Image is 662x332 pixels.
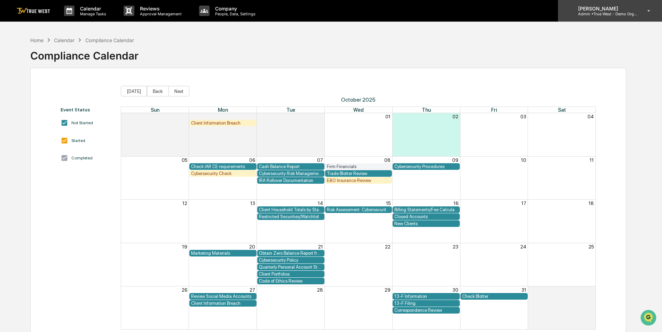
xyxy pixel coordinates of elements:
div: Closed Accounts [394,214,458,219]
div: Obtain Zero Balance Report from Custodian [259,251,323,256]
div: Check Blotter [462,294,526,299]
div: Check IAR CE requirements [191,164,255,169]
div: Cybersecurity Procedures [394,164,458,169]
span: Fri [491,107,497,113]
a: 🗄️Attestations [48,85,89,97]
button: 28 [317,287,323,293]
button: 23 [453,244,458,250]
button: 04 [588,114,594,119]
div: Compliance Calendar [85,37,134,43]
img: logo [17,8,50,14]
span: Mon [218,107,228,113]
div: Client Household Totals by State [259,207,323,212]
img: 1746055101610-c473b297-6a78-478c-a979-82029cc54cd1 [7,53,19,66]
button: 09 [452,157,458,163]
p: Manage Tasks [74,11,110,16]
div: Client Information Breach [191,120,255,126]
div: 13-F Filing [394,301,458,306]
button: 26 [182,287,187,293]
button: 31 [521,287,526,293]
button: [DATE] [121,86,147,96]
div: We're available if you need us! [24,60,88,66]
div: E&O Insurance Review [327,178,391,183]
button: 21 [318,244,323,250]
button: Start new chat [118,55,127,64]
button: 12 [182,200,187,206]
div: Billing Statements/Fee Calculations Report [394,207,458,212]
div: Month View [121,106,596,330]
div: Restricted Securities/Watchlist [259,214,323,219]
div: Not Started [71,120,93,125]
div: Completed [71,156,93,160]
div: Firm Financials [327,164,391,169]
span: Pylon [69,118,84,123]
button: 24 [520,244,526,250]
p: People, Data, Settings [210,11,259,16]
button: 27 [250,287,255,293]
div: Started [71,138,85,143]
div: Cybersecurity Policy [259,258,323,263]
span: Wed [353,107,364,113]
button: Next [168,86,189,96]
button: 22 [385,244,391,250]
div: Cybersecurity Risk Management and Strategy [259,171,323,176]
iframe: Open customer support [640,309,659,328]
button: 30 [452,287,458,293]
button: 29 [385,287,391,293]
p: Calendar [74,6,110,11]
a: 🔎Data Lookup [4,98,47,111]
div: Marketing Materials [191,251,255,256]
span: Attestations [57,88,86,95]
span: Preclearance [14,88,45,95]
button: 07 [317,157,323,163]
button: 05 [182,157,187,163]
button: 01 [385,114,391,119]
p: Admin • True West - Demo Organization [573,11,637,16]
span: Sun [151,107,159,113]
div: New Clients [394,221,458,226]
button: 02 [452,114,458,119]
p: Company [210,6,259,11]
button: 29 [249,114,255,119]
div: 🖐️ [7,88,13,94]
div: Cybersecurity Check [191,171,255,176]
div: Review Social Media Accounts [191,294,255,299]
div: 13-F Information [394,294,458,299]
a: Powered byPylon [49,118,84,123]
div: Quarterly Personal Account Statements [259,264,323,270]
button: 15 [386,200,391,206]
button: 10 [521,157,526,163]
span: Sat [558,107,566,113]
div: Event Status [61,107,114,112]
div: Calendar [54,37,74,43]
button: 17 [521,200,526,206]
div: Compliance Calendar [30,44,139,62]
p: [PERSON_NAME] [573,6,637,11]
div: Client Portfolios [259,271,323,277]
span: Tue [286,107,295,113]
button: 25 [589,244,594,250]
button: 08 [384,157,391,163]
a: 🖐️Preclearance [4,85,48,97]
div: Risk Assessment: Cybersecurity and Technology Vendor Review [327,207,391,212]
button: 19 [182,244,187,250]
button: 11 [590,157,594,163]
p: How can we help? [7,15,127,26]
button: 03 [520,114,526,119]
button: Back [147,86,169,96]
div: Client Information Breach [191,301,255,306]
button: 06 [249,157,255,163]
button: 14 [318,200,323,206]
div: Start new chat [24,53,114,60]
button: 28 [181,114,187,119]
span: Data Lookup [14,101,44,108]
span: Thu [422,107,431,113]
button: 13 [250,200,255,206]
p: Approval Management [134,11,185,16]
div: Cash Balance Report [259,164,323,169]
div: 🔎 [7,102,13,107]
button: 18 [589,200,594,206]
button: 20 [249,244,255,250]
